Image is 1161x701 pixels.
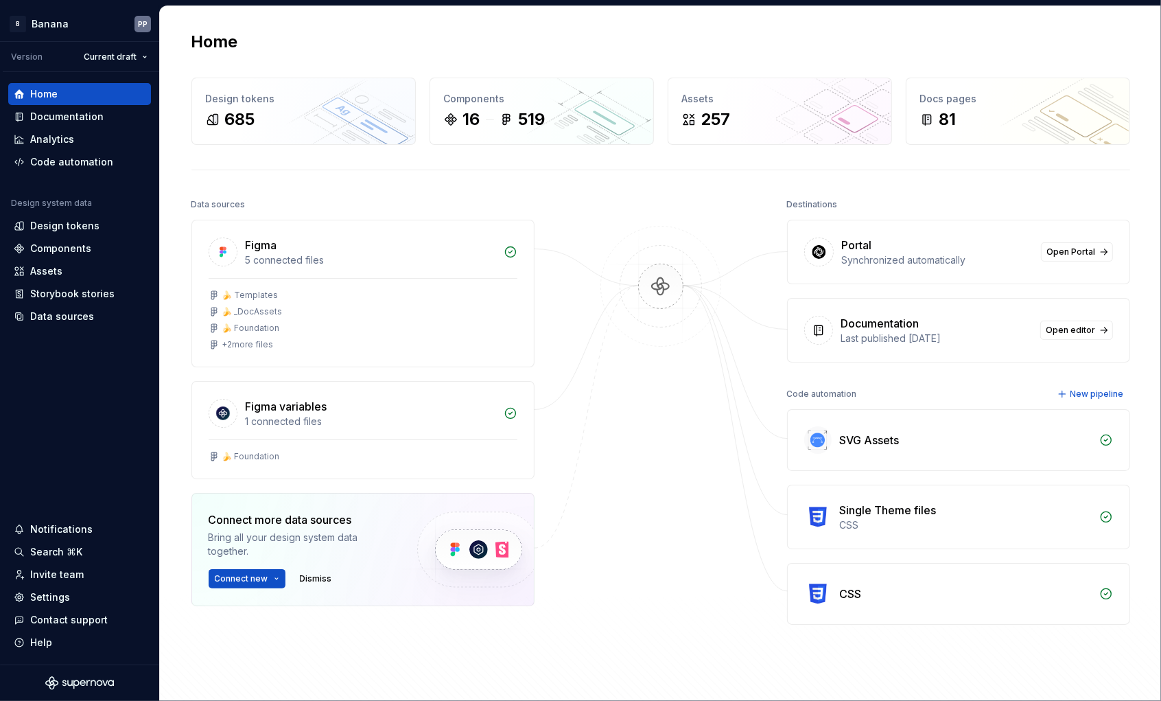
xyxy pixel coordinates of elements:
[84,51,137,62] span: Current draft
[1070,389,1124,400] span: New pipeline
[30,110,104,124] div: Documentation
[8,632,151,654] button: Help
[430,78,654,145] a: Components16519
[8,586,151,608] a: Settings
[1047,246,1096,257] span: Open Portal
[842,237,872,253] div: Portal
[138,19,148,30] div: PP
[30,545,82,559] div: Search ⌘K
[906,78,1130,145] a: Docs pages81
[8,128,151,150] a: Analytics
[841,332,1032,345] div: Last published [DATE]
[920,92,1116,106] div: Docs pages
[300,573,332,584] span: Dismiss
[30,568,84,582] div: Invite team
[246,253,495,267] div: 5 connected files
[8,564,151,586] a: Invite team
[191,78,416,145] a: Design tokens685
[191,220,535,367] a: Figma5 connected files🍌 Templates🍌 _DocAssets🍌 Foundation+2more files
[246,237,277,253] div: Figma
[225,108,255,130] div: 685
[840,432,900,448] div: SVG Assets
[8,238,151,260] a: Components
[8,283,151,305] a: Storybook stories
[787,384,857,404] div: Code automation
[222,451,280,462] div: 🍌 Foundation
[222,339,274,350] div: + 2 more files
[8,151,151,173] a: Code automation
[11,51,43,62] div: Version
[8,306,151,327] a: Data sources
[668,78,892,145] a: Assets257
[10,16,26,32] div: B
[294,569,338,588] button: Dismiss
[1053,384,1130,404] button: New pipeline
[840,518,1091,532] div: CSS
[222,323,280,334] div: 🍌 Foundation
[30,287,115,301] div: Storybook stories
[30,310,94,323] div: Data sources
[842,253,1033,267] div: Synchronized automatically
[215,573,268,584] span: Connect new
[30,264,62,278] div: Assets
[444,92,640,106] div: Components
[246,398,327,415] div: Figma variables
[30,87,58,101] div: Home
[519,108,546,130] div: 519
[8,541,151,563] button: Search ⌘K
[8,106,151,128] a: Documentation
[682,92,878,106] div: Assets
[8,260,151,282] a: Assets
[1041,242,1113,262] a: Open Portal
[222,290,279,301] div: 🍌 Templates
[191,195,246,214] div: Data sources
[45,676,114,690] svg: Supernova Logo
[191,31,238,53] h2: Home
[8,83,151,105] a: Home
[206,92,401,106] div: Design tokens
[30,242,91,255] div: Components
[222,306,283,317] div: 🍌 _DocAssets
[78,47,154,67] button: Current draft
[30,613,108,627] div: Contact support
[8,609,151,631] button: Contact support
[8,215,151,237] a: Design tokens
[246,415,495,428] div: 1 connected files
[701,108,731,130] div: 257
[1046,325,1096,336] span: Open editor
[209,512,394,528] div: Connect more data sources
[840,586,862,602] div: CSS
[463,108,480,130] div: 16
[209,531,394,558] div: Bring all your design system data together.
[787,195,838,214] div: Destinations
[8,518,151,540] button: Notifications
[1040,321,1113,340] a: Open editor
[3,9,156,38] button: BBananaPP
[30,590,70,604] div: Settings
[30,219,99,233] div: Design tokens
[191,381,535,479] a: Figma variables1 connected files🍌 Foundation
[32,17,69,31] div: Banana
[30,155,113,169] div: Code automation
[209,569,285,588] button: Connect new
[841,315,919,332] div: Documentation
[30,133,74,146] div: Analytics
[30,522,93,536] div: Notifications
[939,108,957,130] div: 81
[840,502,937,518] div: Single Theme files
[30,636,52,650] div: Help
[11,198,92,209] div: Design system data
